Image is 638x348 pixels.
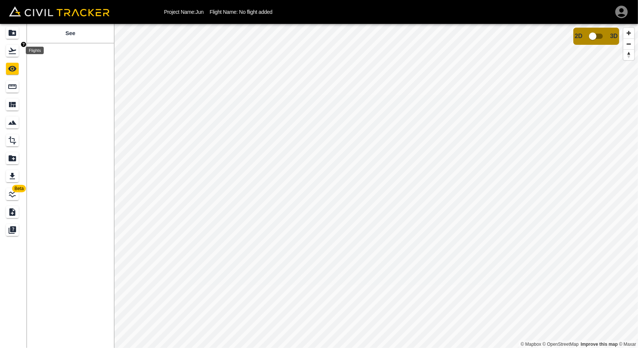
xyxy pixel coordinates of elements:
p: Project Name: Jun [164,9,204,15]
div: Flights [26,47,44,54]
a: Mapbox [521,342,541,347]
button: Zoom in [623,28,634,38]
a: OpenStreetMap [543,342,579,347]
span: 2D [575,33,582,40]
button: Reset bearing to north [623,49,634,60]
img: Civil Tracker [9,6,110,17]
p: Flight Name: No flight added [210,9,272,15]
span: 3D [610,33,618,40]
a: Maxar [619,342,636,347]
canvas: Map [114,24,638,348]
button: Zoom out [623,38,634,49]
a: Map feedback [581,342,618,347]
